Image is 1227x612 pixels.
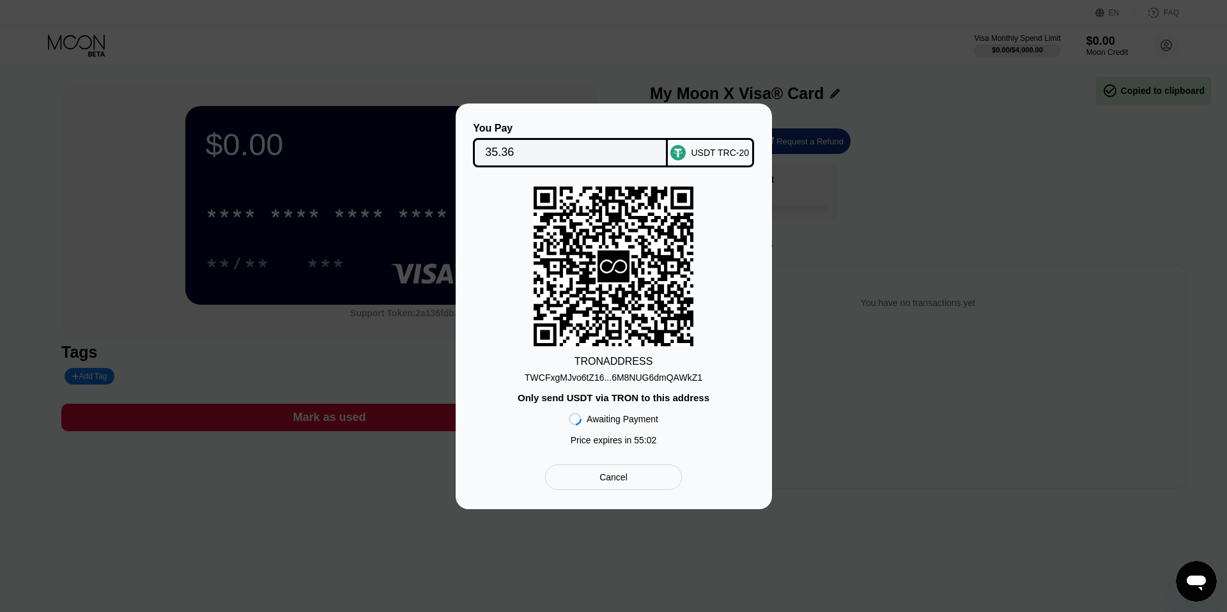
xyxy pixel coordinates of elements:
div: Price expires in [571,435,657,445]
iframe: Button to launch messaging window [1176,561,1217,602]
div: Only send USDT via TRON to this address [518,392,709,403]
div: TWCFxgMJvo6tZ16...6M8NUG6dmQAWkZ1 [525,367,702,383]
span: 55 : 02 [634,435,656,445]
div: TWCFxgMJvo6tZ16...6M8NUG6dmQAWkZ1 [525,372,702,383]
div: Cancel [545,464,681,490]
div: TRON ADDRESS [575,356,653,367]
div: USDT TRC-20 [691,148,749,158]
div: You PayUSDT TRC-20 [475,123,753,167]
div: Awaiting Payment [587,414,658,424]
div: Cancel [599,471,628,483]
div: You Pay [473,123,668,134]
